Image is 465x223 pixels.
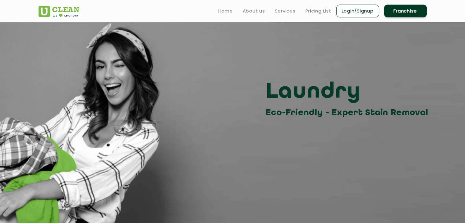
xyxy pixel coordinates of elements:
[218,7,233,15] a: Home
[39,6,79,17] img: UClean Laundry and Dry Cleaning
[384,5,427,17] a: Franchise
[305,7,331,15] a: Pricing List
[265,106,431,120] h3: Eco-Friendly - Expert Stain Removal
[336,5,379,17] a: Login/Signup
[275,7,296,15] a: Services
[243,7,265,15] a: About us
[265,79,431,106] h3: Laundry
